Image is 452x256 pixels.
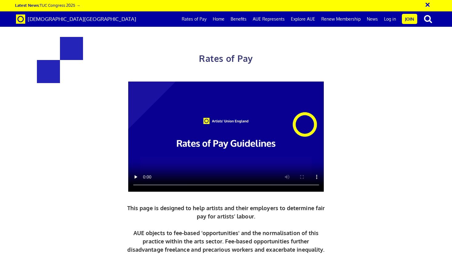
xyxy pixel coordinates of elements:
a: News [364,11,381,27]
strong: Latest News: [15,2,40,8]
a: Home [210,11,228,27]
span: [DEMOGRAPHIC_DATA][GEOGRAPHIC_DATA] [28,16,136,22]
a: Renew Membership [318,11,364,27]
button: search [418,12,438,25]
a: Explore AUE [288,11,318,27]
a: Brand [DEMOGRAPHIC_DATA][GEOGRAPHIC_DATA] [11,11,141,27]
a: Join [402,14,417,24]
p: This page is designed to help artists and their employers to determine fair pay for artists’ labo... [126,204,327,254]
span: Rates of Pay [199,53,253,64]
a: Benefits [228,11,250,27]
a: Latest News:TUC Congress 2025 → [15,2,80,8]
a: Rates of Pay [179,11,210,27]
a: AUE Represents [250,11,288,27]
a: Log in [381,11,399,27]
